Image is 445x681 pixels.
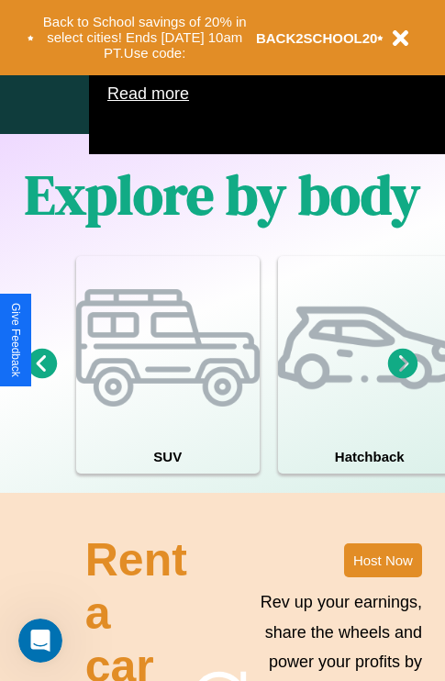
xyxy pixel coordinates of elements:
iframe: Intercom live chat [18,619,62,663]
b: BACK2SCHOOL20 [256,30,378,46]
div: Give Feedback [9,303,22,377]
h4: SUV [76,440,260,474]
button: Host Now [344,543,422,577]
h1: Explore by body [25,157,420,232]
button: Back to School savings of 20% in select cities! Ends [DATE] 10am PT.Use code: [34,9,256,66]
